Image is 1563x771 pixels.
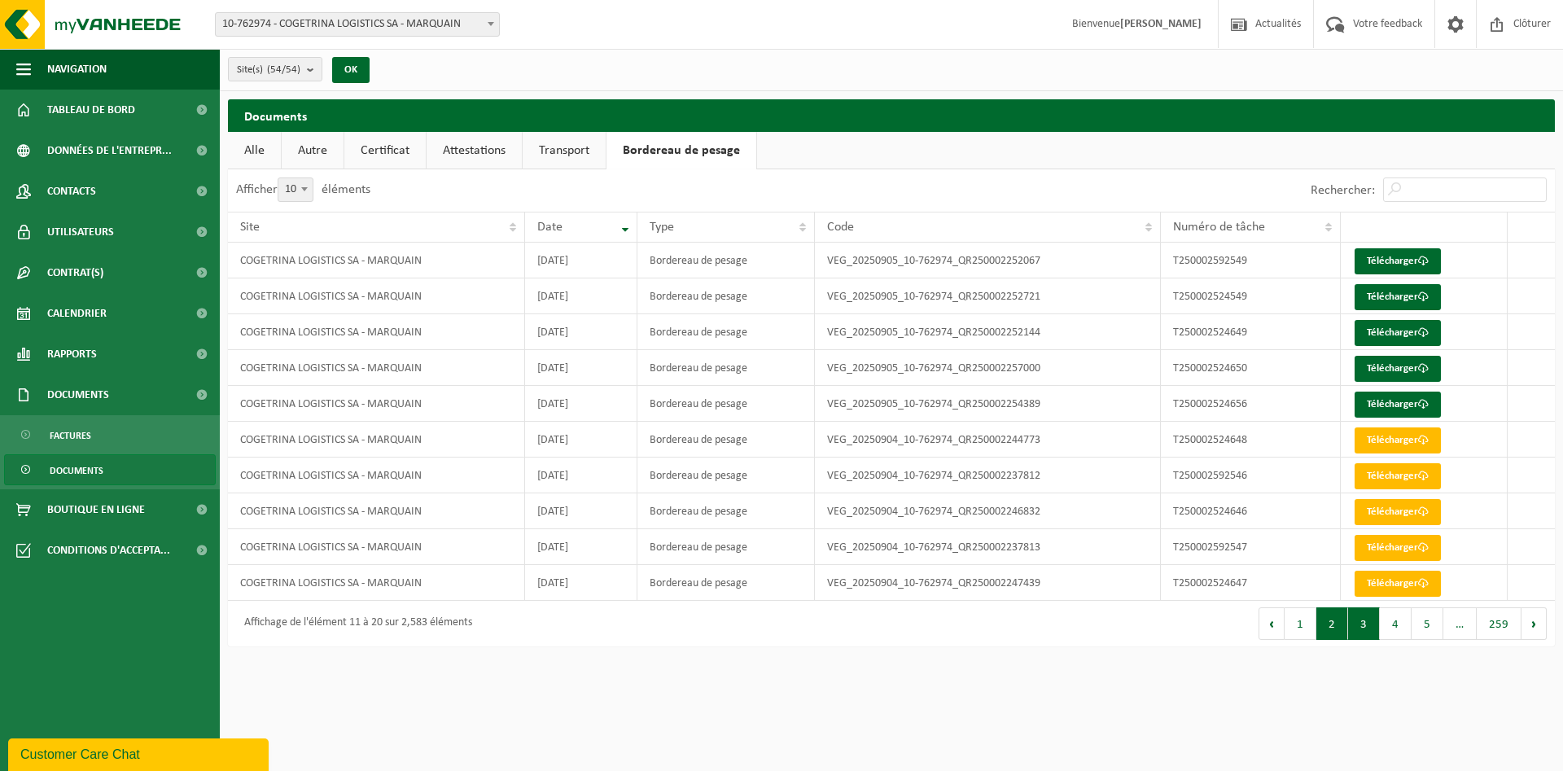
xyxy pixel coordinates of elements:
a: Télécharger [1355,499,1441,525]
a: Transport [523,132,606,169]
td: [DATE] [525,493,638,529]
td: VEG_20250904_10-762974_QR250002244773 [815,422,1161,458]
td: T250002524549 [1161,278,1341,314]
a: Bordereau de pesage [606,132,756,169]
span: Contrat(s) [47,252,103,293]
td: [DATE] [525,422,638,458]
span: Conditions d'accepta... [47,530,170,571]
td: Bordereau de pesage [637,314,815,350]
span: Factures [50,420,91,451]
td: T250002524649 [1161,314,1341,350]
span: … [1443,607,1477,640]
label: Rechercher: [1311,184,1375,197]
span: Code [827,221,854,234]
span: Contacts [47,171,96,212]
td: [DATE] [525,243,638,278]
button: 259 [1477,607,1521,640]
span: Tableau de bord [47,90,135,130]
a: Télécharger [1355,427,1441,453]
span: 10 [278,178,313,201]
span: Numéro de tâche [1173,221,1265,234]
a: Télécharger [1355,248,1441,274]
button: 2 [1316,607,1348,640]
span: Utilisateurs [47,212,114,252]
span: 10-762974 - COGETRINA LOGISTICS SA - MARQUAIN [215,12,500,37]
td: [DATE] [525,529,638,565]
span: Calendrier [47,293,107,334]
td: Bordereau de pesage [637,458,815,493]
td: T250002524648 [1161,422,1341,458]
label: Afficher éléments [236,183,370,196]
a: Télécharger [1355,392,1441,418]
a: Alle [228,132,281,169]
a: Certificat [344,132,426,169]
td: COGETRINA LOGISTICS SA - MARQUAIN [228,350,525,386]
td: Bordereau de pesage [637,493,815,529]
td: VEG_20250905_10-762974_QR250002252721 [815,278,1161,314]
td: Bordereau de pesage [637,243,815,278]
td: [DATE] [525,278,638,314]
button: 3 [1348,607,1380,640]
strong: [PERSON_NAME] [1120,18,1202,30]
td: Bordereau de pesage [637,350,815,386]
td: T250002592549 [1161,243,1341,278]
td: [DATE] [525,458,638,493]
td: Bordereau de pesage [637,565,815,601]
td: COGETRINA LOGISTICS SA - MARQUAIN [228,422,525,458]
button: 4 [1380,607,1412,640]
a: Télécharger [1355,535,1441,561]
span: Date [537,221,563,234]
td: [DATE] [525,350,638,386]
span: Données de l'entrepr... [47,130,172,171]
td: T250002524647 [1161,565,1341,601]
span: Documents [47,375,109,415]
a: Télécharger [1355,320,1441,346]
iframe: chat widget [8,735,272,771]
td: T250002524650 [1161,350,1341,386]
button: OK [332,57,370,83]
a: Documents [4,454,216,485]
a: Télécharger [1355,284,1441,310]
a: Factures [4,419,216,450]
a: Autre [282,132,344,169]
a: Télécharger [1355,463,1441,489]
span: 10-762974 - COGETRINA LOGISTICS SA - MARQUAIN [216,13,499,36]
div: Affichage de l'élément 11 à 20 sur 2,583 éléments [236,609,472,638]
a: Télécharger [1355,356,1441,382]
td: T250002524656 [1161,386,1341,422]
span: Rapports [47,334,97,375]
td: VEG_20250904_10-762974_QR250002246832 [815,493,1161,529]
td: VEG_20250905_10-762974_QR250002252144 [815,314,1161,350]
span: Boutique en ligne [47,489,145,530]
td: T250002592547 [1161,529,1341,565]
td: [DATE] [525,314,638,350]
td: Bordereau de pesage [637,278,815,314]
td: VEG_20250905_10-762974_QR250002257000 [815,350,1161,386]
a: Attestations [427,132,522,169]
td: COGETRINA LOGISTICS SA - MARQUAIN [228,565,525,601]
button: 5 [1412,607,1443,640]
td: Bordereau de pesage [637,422,815,458]
span: Documents [50,455,103,486]
h2: Documents [228,99,1555,131]
td: [DATE] [525,386,638,422]
td: Bordereau de pesage [637,529,815,565]
td: T250002592546 [1161,458,1341,493]
td: Bordereau de pesage [637,386,815,422]
td: VEG_20250904_10-762974_QR250002237812 [815,458,1161,493]
td: COGETRINA LOGISTICS SA - MARQUAIN [228,493,525,529]
td: COGETRINA LOGISTICS SA - MARQUAIN [228,243,525,278]
td: VEG_20250904_10-762974_QR250002247439 [815,565,1161,601]
span: Site [240,221,260,234]
td: COGETRINA LOGISTICS SA - MARQUAIN [228,529,525,565]
button: Site(s)(54/54) [228,57,322,81]
span: Site(s) [237,58,300,82]
count: (54/54) [267,64,300,75]
button: Previous [1259,607,1285,640]
td: VEG_20250904_10-762974_QR250002237813 [815,529,1161,565]
td: COGETRINA LOGISTICS SA - MARQUAIN [228,314,525,350]
td: COGETRINA LOGISTICS SA - MARQUAIN [228,386,525,422]
button: Next [1521,607,1547,640]
td: [DATE] [525,565,638,601]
